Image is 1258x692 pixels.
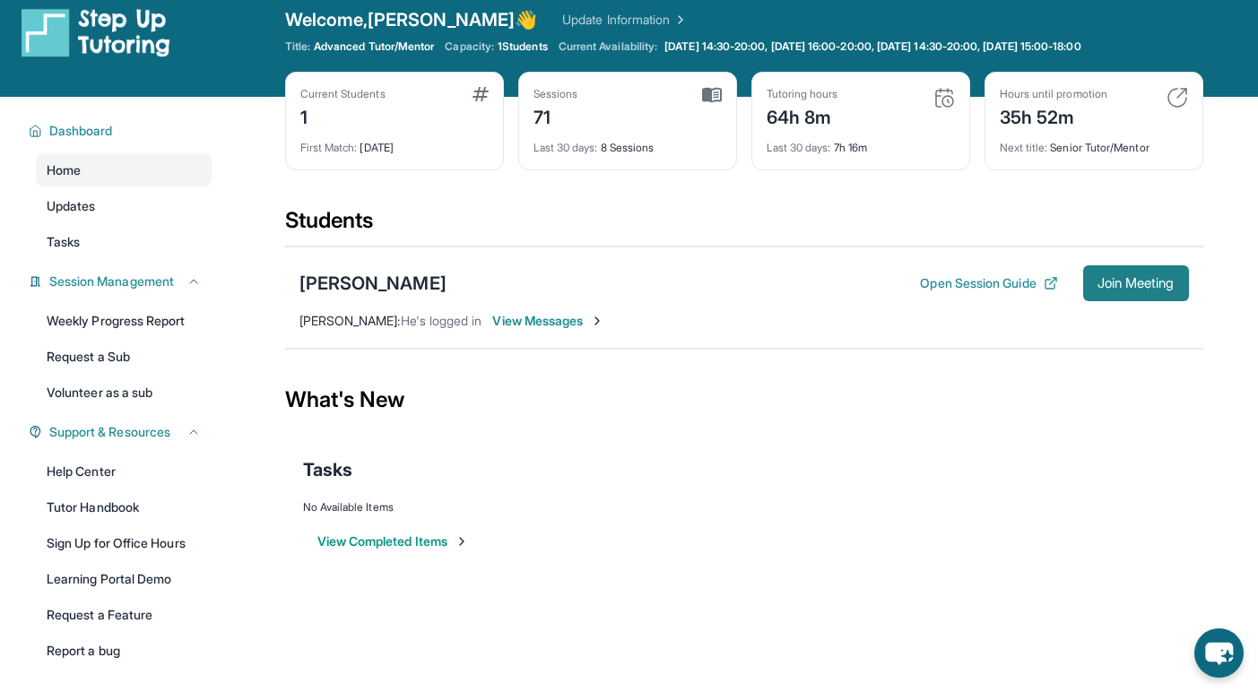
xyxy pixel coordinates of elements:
[473,87,489,101] img: card
[317,532,469,550] button: View Completed Items
[36,226,212,258] a: Tasks
[1097,278,1175,289] span: Join Meeting
[285,360,1203,439] div: What's New
[285,39,310,54] span: Title:
[42,122,201,140] button: Dashboard
[300,87,386,101] div: Current Students
[300,130,489,155] div: [DATE]
[299,271,447,296] div: [PERSON_NAME]
[300,141,358,154] span: First Match :
[36,376,212,409] a: Volunteer as a sub
[49,272,174,290] span: Session Management
[498,39,548,54] span: 1 Students
[300,101,386,130] div: 1
[47,161,81,179] span: Home
[534,130,722,155] div: 8 Sessions
[933,87,955,108] img: card
[36,341,212,373] a: Request a Sub
[36,455,212,488] a: Help Center
[303,457,352,482] span: Tasks
[36,599,212,631] a: Request a Feature
[492,312,604,330] span: View Messages
[534,141,598,154] span: Last 30 days :
[767,141,831,154] span: Last 30 days :
[767,130,955,155] div: 7h 16m
[36,190,212,222] a: Updates
[47,233,80,251] span: Tasks
[1000,130,1188,155] div: Senior Tutor/Mentor
[664,39,1080,54] span: [DATE] 14:30-20:00, [DATE] 16:00-20:00, [DATE] 14:30-20:00, [DATE] 15:00-18:00
[767,101,838,130] div: 64h 8m
[36,527,212,559] a: Sign Up for Office Hours
[670,11,688,29] img: Chevron Right
[661,39,1084,54] a: [DATE] 14:30-20:00, [DATE] 16:00-20:00, [DATE] 14:30-20:00, [DATE] 15:00-18:00
[1083,265,1189,301] button: Join Meeting
[562,11,688,29] a: Update Information
[920,274,1057,292] button: Open Session Guide
[559,39,657,54] span: Current Availability:
[534,101,578,130] div: 71
[49,423,170,441] span: Support & Resources
[314,39,434,54] span: Advanced Tutor/Mentor
[36,563,212,595] a: Learning Portal Demo
[36,305,212,337] a: Weekly Progress Report
[36,635,212,667] a: Report a bug
[445,39,494,54] span: Capacity:
[285,206,1203,246] div: Students
[1000,87,1107,101] div: Hours until promotion
[299,313,401,328] span: [PERSON_NAME] :
[767,87,838,101] div: Tutoring hours
[42,272,201,290] button: Session Management
[534,87,578,101] div: Sessions
[1167,87,1188,108] img: card
[1000,101,1107,130] div: 35h 52m
[1194,628,1244,678] button: chat-button
[1000,141,1048,154] span: Next title :
[702,87,722,103] img: card
[22,7,170,57] img: logo
[36,154,212,186] a: Home
[42,423,201,441] button: Support & Resources
[49,122,113,140] span: Dashboard
[47,197,96,215] span: Updates
[36,491,212,523] a: Tutor Handbook
[303,500,1185,515] div: No Available Items
[285,7,538,32] span: Welcome, [PERSON_NAME] 👋
[401,313,482,328] span: He's logged in
[590,314,604,328] img: Chevron-Right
